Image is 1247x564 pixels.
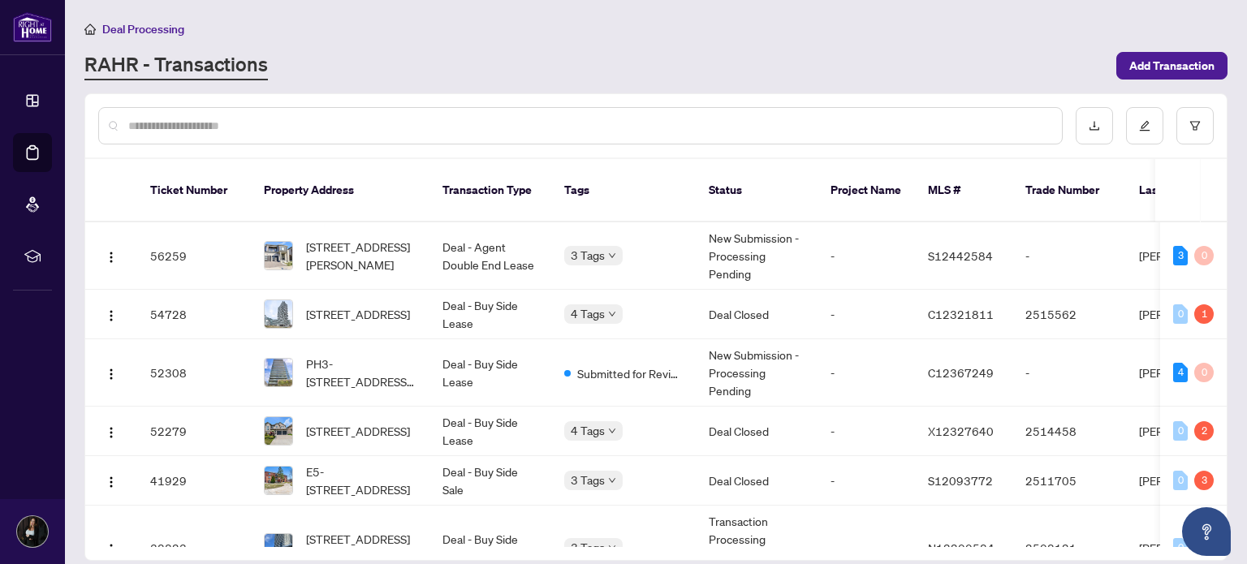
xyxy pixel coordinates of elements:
span: down [608,476,616,484]
th: Tags [551,159,696,222]
button: Add Transaction [1116,52,1228,80]
td: 41929 [137,456,251,506]
td: New Submission - Processing Pending [696,222,818,290]
span: PH3-[STREET_ADDRESS][PERSON_NAME] [306,355,416,390]
div: 1 [1194,304,1214,324]
img: logo [13,12,52,42]
span: 3 Tags [571,538,605,557]
span: home [84,24,96,35]
button: Logo [98,467,124,493]
button: Open asap [1182,507,1231,556]
span: 4 Tags [571,421,605,440]
td: - [818,407,915,456]
div: 3 [1194,471,1214,490]
td: 2514458 [1012,407,1126,456]
img: Logo [105,251,118,264]
th: MLS # [915,159,1012,222]
button: Logo [98,243,124,269]
span: Submitted for Review [577,364,683,382]
span: filter [1189,120,1201,131]
td: Deal - Buy Side Lease [429,407,551,456]
div: 0 [1173,471,1188,490]
div: 0 [1194,363,1214,382]
th: Transaction Type [429,159,551,222]
div: 0 [1194,246,1214,265]
td: - [1012,222,1126,290]
td: Deal - Agent Double End Lease [429,222,551,290]
td: - [1012,339,1126,407]
span: C12321811 [928,307,994,321]
th: Project Name [818,159,915,222]
div: 0 [1173,538,1188,558]
span: C12367249 [928,365,994,380]
img: Logo [105,309,118,322]
span: 4 Tags [571,304,605,323]
img: thumbnail-img [265,242,292,269]
span: edit [1139,120,1150,131]
span: Add Transaction [1129,53,1215,79]
div: 4 [1173,363,1188,382]
span: down [608,544,616,552]
td: - [818,339,915,407]
span: S12093772 [928,473,993,488]
td: 2511705 [1012,456,1126,506]
td: - [818,222,915,290]
a: RAHR - Transactions [84,51,268,80]
span: E5-[STREET_ADDRESS] [306,463,416,498]
button: Logo [98,301,124,327]
span: Deal Processing [102,22,184,37]
button: Logo [98,359,124,385]
span: X12327640 [928,424,994,438]
span: N12200584 [928,540,995,555]
span: [STREET_ADDRESS] [306,422,410,440]
td: Deal Closed [696,407,818,456]
img: Logo [105,476,118,489]
span: down [608,427,616,435]
td: 54728 [137,290,251,339]
button: Logo [98,418,124,444]
button: Logo [98,535,124,561]
span: down [608,310,616,318]
th: Ticket Number [137,159,251,222]
td: Deal - Buy Side Sale [429,456,551,506]
img: thumbnail-img [265,417,292,445]
button: edit [1126,107,1163,144]
span: S12442584 [928,248,993,263]
img: Logo [105,543,118,556]
img: thumbnail-img [265,300,292,328]
img: Profile Icon [17,516,48,547]
span: 3 Tags [571,471,605,489]
span: 3 Tags [571,246,605,265]
td: Deal Closed [696,456,818,506]
td: 56259 [137,222,251,290]
img: thumbnail-img [265,359,292,386]
span: [STREET_ADDRESS][PERSON_NAME] [306,238,416,273]
td: 52308 [137,339,251,407]
td: New Submission - Processing Pending [696,339,818,407]
div: 0 [1173,304,1188,324]
td: 52279 [137,407,251,456]
span: [STREET_ADDRESS] [306,305,410,323]
td: Deal - Buy Side Lease [429,290,551,339]
th: Property Address [251,159,429,222]
td: 2515562 [1012,290,1126,339]
th: Trade Number [1012,159,1126,222]
div: 2 [1194,421,1214,441]
td: Deal - Buy Side Lease [429,339,551,407]
td: Deal Closed [696,290,818,339]
td: - [818,290,915,339]
img: thumbnail-img [265,467,292,494]
div: 3 [1173,246,1188,265]
span: download [1089,120,1100,131]
img: Logo [105,368,118,381]
button: filter [1176,107,1214,144]
td: - [818,456,915,506]
div: 0 [1173,421,1188,441]
img: Logo [105,426,118,439]
th: Status [696,159,818,222]
button: download [1076,107,1113,144]
img: thumbnail-img [265,534,292,562]
span: down [608,252,616,260]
